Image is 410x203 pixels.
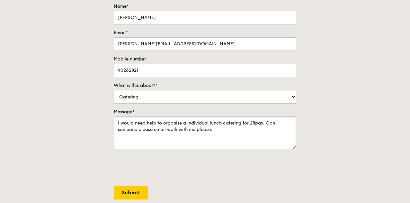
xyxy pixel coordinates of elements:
label: Email* [114,30,296,36]
label: Mobile number [114,56,296,62]
iframe: reCAPTCHA [114,156,211,181]
label: What is this about?* [114,82,296,89]
input: Submit [114,186,148,199]
label: Name* [114,3,296,10]
label: Message* [114,109,296,115]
